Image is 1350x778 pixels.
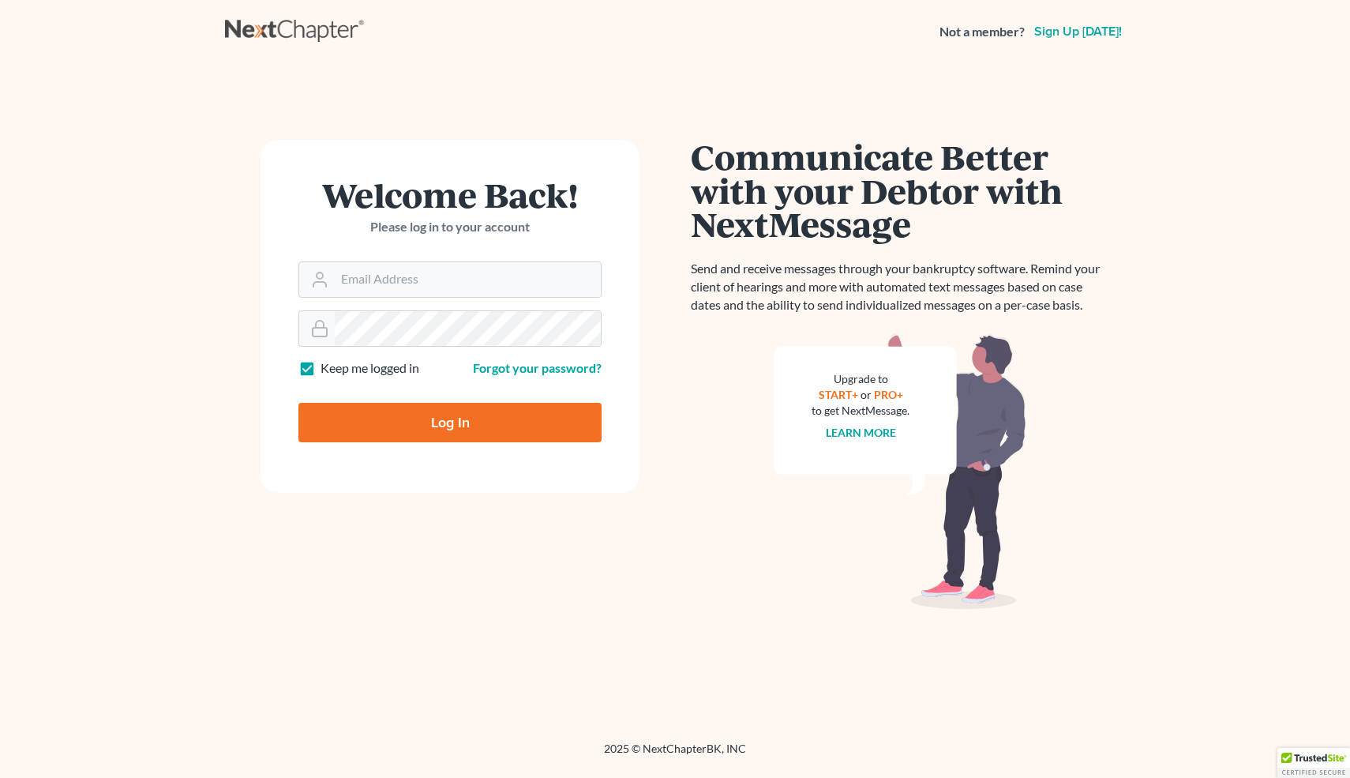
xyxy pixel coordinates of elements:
a: Learn more [826,426,896,439]
h1: Communicate Better with your Debtor with NextMessage [691,140,1109,241]
div: TrustedSite Certified [1277,748,1350,778]
a: START+ [819,388,858,401]
input: Log In [298,403,602,442]
a: PRO+ [874,388,903,401]
div: 2025 © NextChapterBK, INC [225,741,1125,769]
span: or [861,388,872,401]
div: Upgrade to [812,371,909,387]
label: Keep me logged in [321,359,419,378]
h1: Welcome Back! [298,178,602,212]
p: Please log in to your account [298,218,602,236]
strong: Not a member? [939,23,1025,41]
input: Email Address [335,262,601,297]
a: Sign up [DATE]! [1031,25,1125,38]
a: Forgot your password? [473,360,602,375]
div: to get NextMessage. [812,403,909,419]
p: Send and receive messages through your bankruptcy software. Remind your client of hearings and mo... [691,260,1109,314]
img: nextmessage_bg-59042aed3d76b12b5cd301f8e5b87938c9018125f34e5fa2b7a6b67550977c72.svg [774,333,1026,610]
